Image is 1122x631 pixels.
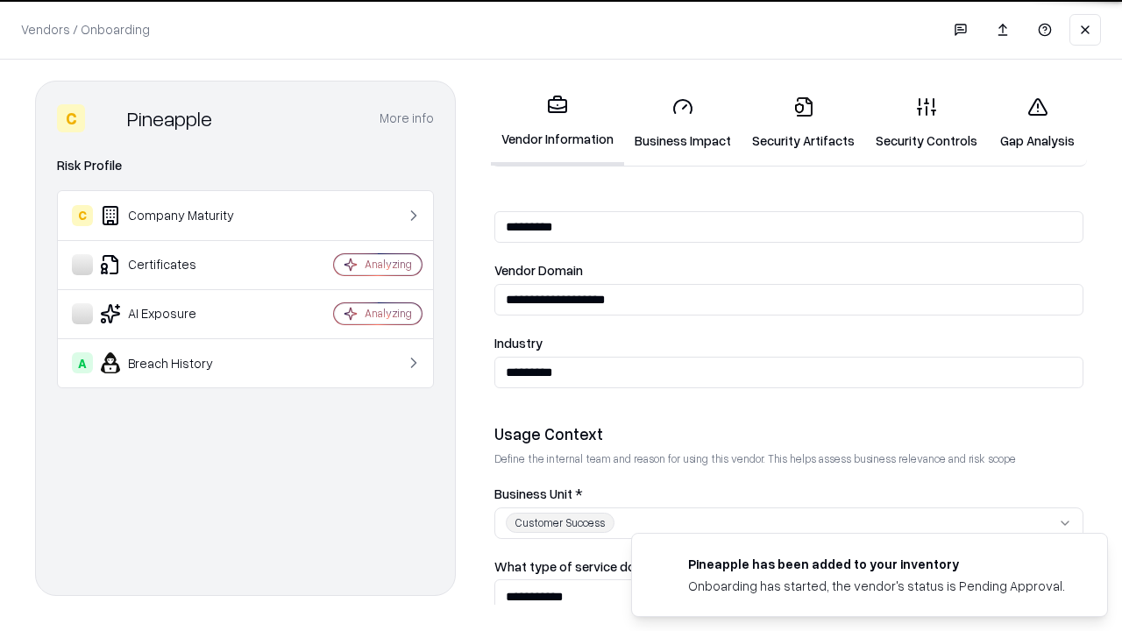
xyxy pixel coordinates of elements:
a: Business Impact [624,82,742,164]
div: Pineapple has been added to your inventory [688,555,1065,573]
a: Vendor Information [491,81,624,166]
div: A [72,352,93,373]
div: Onboarding has started, the vendor's status is Pending Approval. [688,577,1065,595]
img: pineappleenergy.com [653,555,674,576]
div: Usage Context [494,423,1083,444]
a: Gap Analysis [988,82,1087,164]
p: Define the internal team and reason for using this vendor. This helps assess business relevance a... [494,451,1083,466]
label: Vendor Domain [494,264,1083,277]
label: What type of service does the vendor provide? * [494,560,1083,573]
button: Customer Success [494,507,1083,539]
div: Analyzing [365,257,412,272]
div: Analyzing [365,306,412,321]
p: Vendors / Onboarding [21,20,150,39]
div: Company Maturity [72,205,281,226]
label: Business Unit * [494,487,1083,500]
div: AI Exposure [72,303,281,324]
button: More info [380,103,434,134]
div: C [57,104,85,132]
div: Breach History [72,352,281,373]
a: Security Controls [865,82,988,164]
a: Security Artifacts [742,82,865,164]
div: C [72,205,93,226]
div: Certificates [72,254,281,275]
img: Pineapple [92,104,120,132]
div: Risk Profile [57,155,434,176]
div: Pineapple [127,104,212,132]
label: Industry [494,337,1083,350]
div: Customer Success [506,513,614,533]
